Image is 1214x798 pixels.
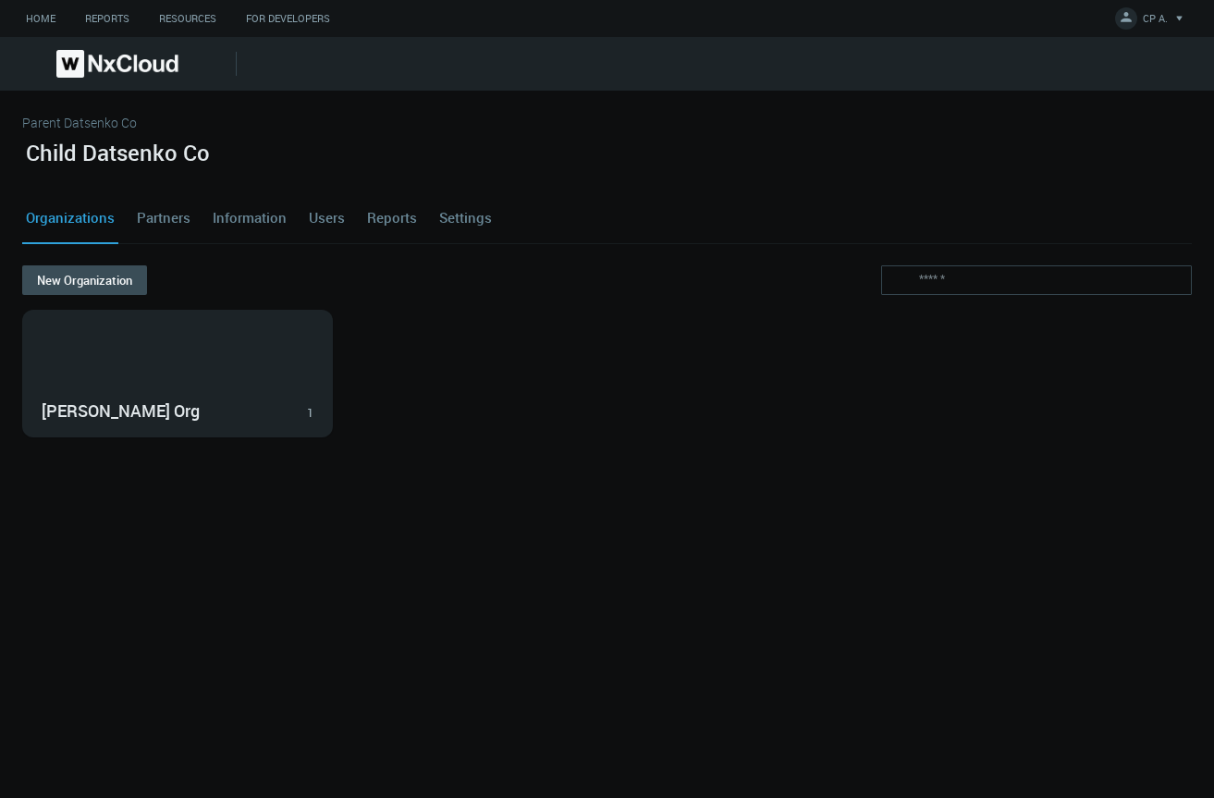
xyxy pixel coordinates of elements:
h3: [PERSON_NAME] Org [42,401,287,422]
a: For Developers [231,7,345,31]
a: Resources [144,7,231,31]
img: Nx Cloud logo [56,50,178,78]
a: Parent Datsenko Co [22,113,1192,140]
a: Settings [435,193,496,243]
a: Partners [133,193,194,243]
a: Organizations [22,193,118,243]
div: 1 [307,404,313,423]
button: New Organization [22,265,147,295]
a: Reports [363,193,421,243]
a: Information [209,193,290,243]
a: Home [11,7,70,31]
h2: Child Datsenko Co [26,140,210,166]
a: Users [305,193,349,243]
span: CP A. [1143,11,1168,32]
a: Reports [70,7,144,31]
